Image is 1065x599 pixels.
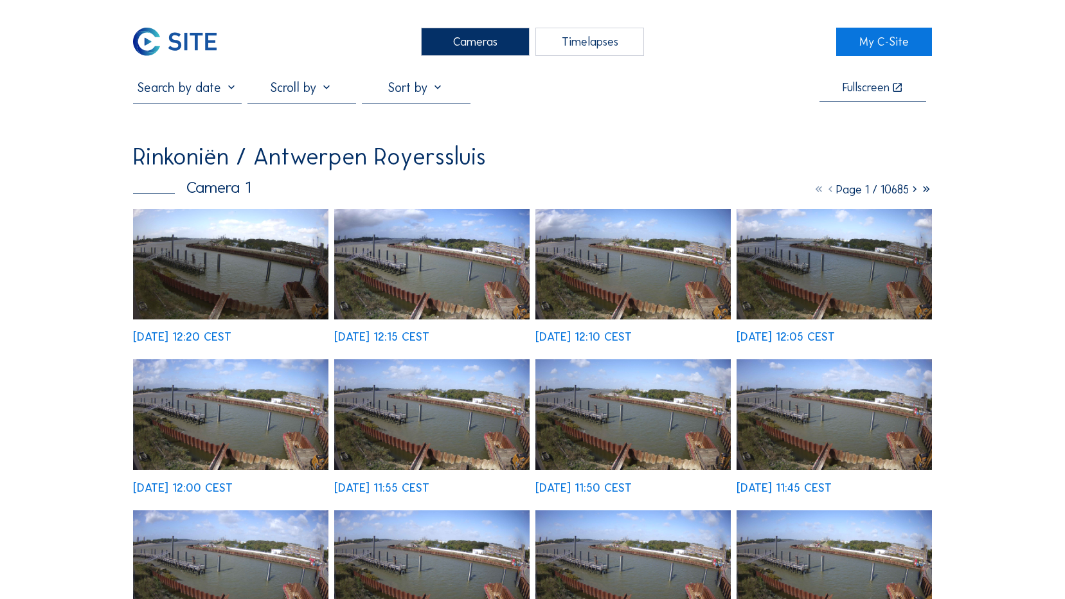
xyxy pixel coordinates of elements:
div: [DATE] 12:20 CEST [133,331,231,343]
div: [DATE] 11:55 CEST [334,482,429,494]
a: My C-Site [836,28,932,56]
img: image_53196624 [334,209,530,319]
div: [DATE] 12:15 CEST [334,331,429,343]
img: image_53196380 [737,209,932,319]
img: image_53195824 [737,359,932,470]
a: C-SITE Logo [133,28,229,56]
div: [DATE] 11:50 CEST [535,482,632,494]
div: Cameras [421,28,530,56]
div: [DATE] 12:10 CEST [535,331,632,343]
img: image_53196064 [334,359,530,470]
img: C-SITE Logo [133,28,217,56]
div: Camera 1 [133,179,251,195]
div: [DATE] 12:00 CEST [133,482,233,494]
img: image_53195983 [535,359,731,470]
img: image_53196783 [133,209,328,319]
div: Rinkoniën / Antwerpen Royerssluis [133,145,486,168]
div: Fullscreen [843,82,890,94]
div: [DATE] 12:05 CEST [737,331,835,343]
span: Page 1 / 10685 [836,183,909,197]
img: image_53196539 [535,209,731,319]
input: Search by date 󰅀 [133,80,242,95]
div: [DATE] 11:45 CEST [737,482,832,494]
img: image_53196220 [133,359,328,470]
div: Timelapses [535,28,644,56]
